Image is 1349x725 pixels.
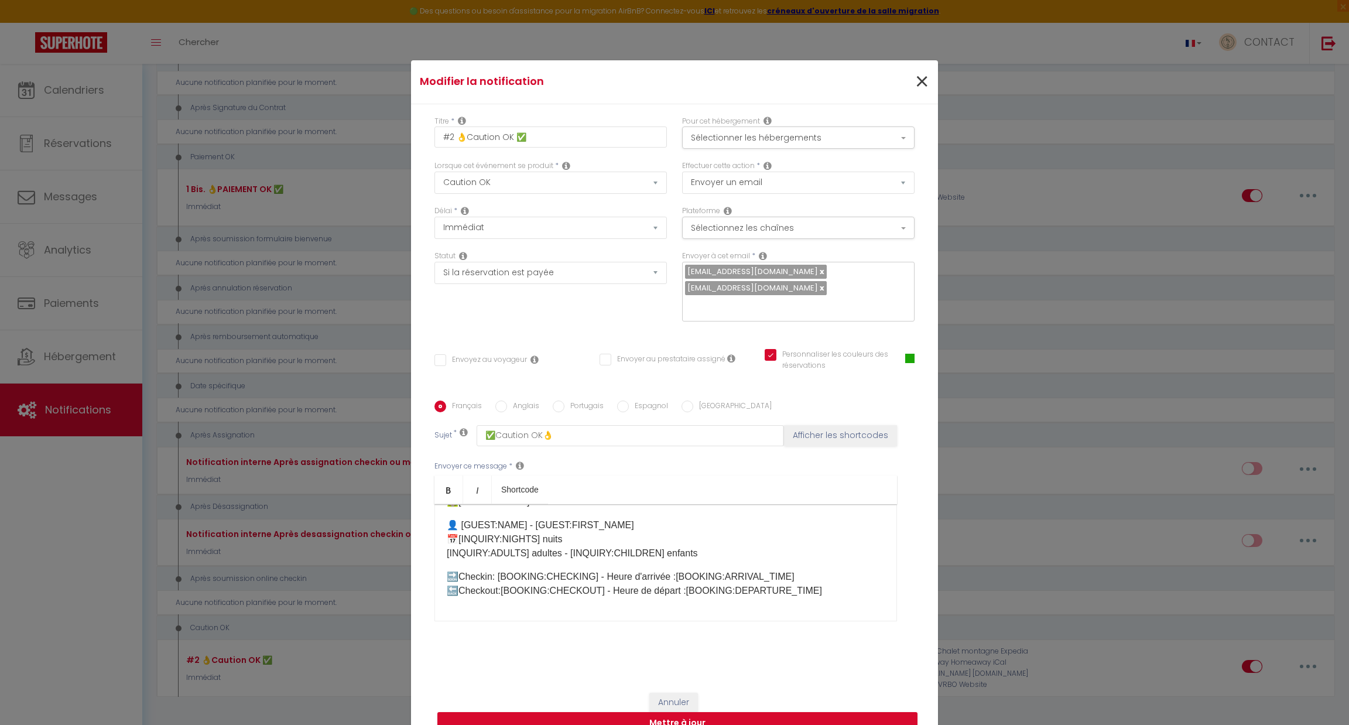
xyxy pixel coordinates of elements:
label: Français [446,401,482,413]
button: Close [915,70,929,95]
label: Sujet [434,430,452,442]
i: Message [516,461,524,470]
i: This Rental [763,116,772,125]
p: 👤 [GUEST:NAME] - [GUEST:FIRST_NAME]​ 📅[INQUIRY:NIGHTS] nuits [INQUIRY:ADULTS] adultes - [INQUIRY:... [447,518,885,560]
i: Subject [460,428,468,437]
a: Shortcode [492,476,548,504]
label: Statut [434,251,456,262]
i: Action Time [461,206,469,216]
label: Délai [434,206,452,217]
i: Action Type [763,161,772,170]
button: Sélectionner les hébergements [682,126,915,149]
label: [GEOGRAPHIC_DATA] [693,401,772,413]
label: Portugais [564,401,604,413]
label: Espagnol [629,401,668,413]
label: Plateforme [682,206,720,217]
span: [EMAIL_ADDRESS][DOMAIN_NAME] [687,282,818,293]
i: Recipient [759,251,767,261]
a: Bold [434,476,463,504]
label: Lorsque cet événement se produit [434,160,553,172]
i: Envoyer au prestataire si il est assigné [727,354,735,363]
button: Sélectionnez les chaînes [682,217,915,239]
label: Effectuer cette action [682,160,755,172]
h4: Modifier la notification [420,73,754,90]
button: Afficher les shortcodes [784,425,897,446]
i: Event Occur [562,161,570,170]
label: Envoyer à cet email [682,251,750,262]
label: Titre [434,116,449,127]
label: Envoyer ce message [434,461,507,472]
a: Italic [463,476,492,504]
button: Ouvrir le widget de chat LiveChat [9,5,44,40]
i: Action Channel [724,206,732,216]
i: Envoyer au voyageur [530,355,539,364]
i: Booking status [459,251,467,261]
label: Anglais [507,401,539,413]
span: [EMAIL_ADDRESS][DOMAIN_NAME] [687,266,818,277]
i: Title [458,116,466,125]
p: 🔜Checkin: [BOOKING:CHECKING] - Heure d'arrivée :[BOOKING:ARRIVAL_TIME] 🔙Checkout:[BOOKING:CHECKOU... [447,570,885,598]
label: Pour cet hébergement [682,116,760,127]
button: Annuler [649,693,698,713]
span: × [915,64,929,100]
